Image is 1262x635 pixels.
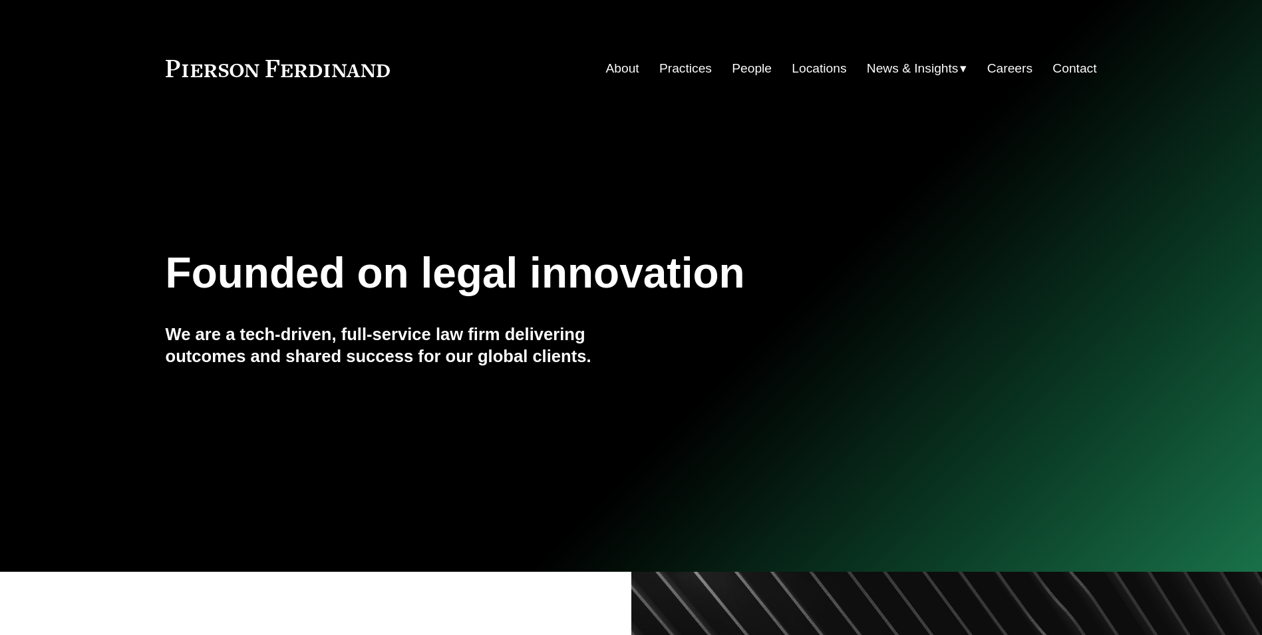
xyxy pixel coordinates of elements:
a: Contact [1052,56,1096,81]
a: Locations [792,56,846,81]
h4: We are a tech-driven, full-service law firm delivering outcomes and shared success for our global... [166,323,631,367]
a: Careers [987,56,1032,81]
a: folder dropdown [867,56,967,81]
h1: Founded on legal innovation [166,249,942,298]
a: About [606,56,639,81]
span: News & Insights [867,57,959,81]
a: Practices [659,56,712,81]
a: People [732,56,772,81]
